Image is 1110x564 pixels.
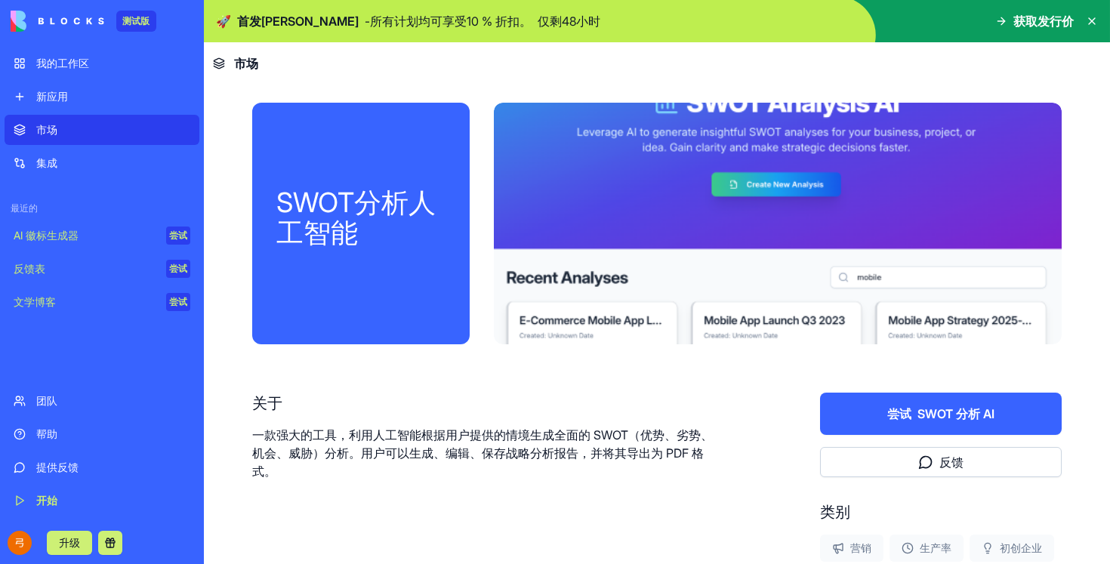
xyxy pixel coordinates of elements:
font: 48 [562,14,576,29]
font: 我的工作区 [36,57,89,69]
font: 文学博客 [14,295,56,308]
font: 反馈表 [14,262,45,275]
a: 我的工作区 [5,48,199,79]
font: 尝试 [169,296,187,307]
a: 集成 [5,148,199,178]
button: 反馈 [820,447,1062,477]
a: 新应用 [5,82,199,112]
font: 获取发行价 [1013,14,1074,29]
font: 小时 [576,14,600,29]
a: 测试版 [11,11,156,32]
img: 标识 [11,11,104,32]
button: 尝试SWOT 分析 AI [820,393,1062,435]
a: 帮助 [5,419,199,449]
font: 所有计划均可享受 [370,14,467,29]
font: 升级 [59,536,80,549]
a: 升级 [47,535,92,550]
font: SWOT 分析 AI [917,406,994,421]
font: 集成 [36,156,57,169]
a: 文学博客尝试 [5,287,199,317]
font: 尝试 [169,263,187,274]
a: 开始 [5,485,199,516]
font: 开始 [36,494,57,507]
font: 团队 [36,394,57,407]
a: 反馈表尝试 [5,254,199,284]
font: 一款强大的工具，利用人工智能根据用户提供的情境生成全面的 SWOT（优势、劣势、机会、威胁）分析。用户可以生成、编辑、保存战略分析报告，并将其导出为 PDF 格式。 [252,427,713,479]
font: 营销 [850,541,871,554]
a: AI 徽标生成器尝试 [5,220,199,251]
font: 10 % 折扣。 [467,14,532,29]
font: 市场 [36,123,57,136]
font: 类别 [820,503,850,521]
font: 生产率 [920,541,951,554]
font: 尝试 [887,406,911,421]
font: 最近的 [11,202,38,214]
font: 帮助 [36,427,57,440]
a: 市场 [5,115,199,145]
font: 尝试 [169,230,187,241]
font: 新应用 [36,90,68,103]
font: - [365,14,370,29]
font: 提供反馈 [36,461,79,473]
font: AI 徽标生成器 [14,229,79,242]
font: 关于 [252,394,282,412]
font: 首发[PERSON_NAME] [237,14,359,29]
button: 升级 [47,531,92,555]
a: 提供反馈 [5,452,199,482]
font: 市场 [234,56,258,71]
font: 测试版 [122,15,150,26]
font: 初创企业 [1000,541,1042,554]
font: SWOT分析人工智能 [276,186,436,249]
font: 反馈 [939,455,964,470]
font: 🚀 [216,14,231,29]
img: ACg8ocLWI7npilCAXQrZyoH2JZJApKVv4AQaRZ_nLzpX9-QCoZVAUA=s96-c [8,531,32,555]
font: 仅剩 [538,14,562,29]
a: 团队 [5,386,199,416]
